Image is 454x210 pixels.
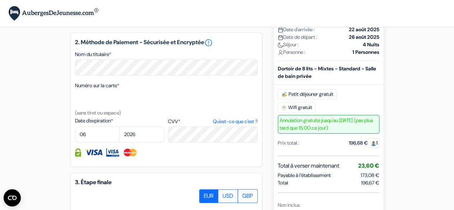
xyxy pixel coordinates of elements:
span: Date d'arrivée : [278,26,315,33]
span: Wifi gratuit [278,102,315,113]
b: Dortoir de 8 lits - Mixtes - Standard - Salle de bain privée [278,65,376,79]
strong: 1 Personnes [352,48,379,56]
strong: 26 août 2025 [349,33,379,41]
h5: 2. Méthode de Paiement - Sécurisée et Encryptée [75,38,258,47]
label: Numéro sur la carte [75,82,119,89]
span: Annulation gratuite jusqu'au [DATE] (pas plus tard que 15:00 ce jour) [278,115,379,134]
div: Non inclus [278,201,379,209]
label: CVV [168,118,257,125]
span: 1 [368,138,379,148]
label: EUR [199,189,218,203]
span: 23,60 € [358,162,379,169]
span: Séjour : [278,41,299,48]
div: Prix total : [278,139,299,147]
img: Master Card [123,148,137,157]
span: Payable à l’établissement [278,172,331,179]
img: free_wifi.svg [281,105,287,111]
label: GBP [238,189,258,203]
img: moon.svg [278,42,283,48]
img: Information de carte de crédit entièrement encryptée et sécurisée [75,148,81,157]
strong: 4 Nuits [363,41,379,48]
span: Date de départ : [278,33,317,41]
img: Visa Electron [106,148,119,157]
a: error_outline [204,38,213,47]
span: 196,67 € [361,179,379,187]
img: guest.svg [371,141,376,146]
button: CMP-Widget öffnen [4,189,21,206]
label: Nom du titulaire [75,51,111,58]
img: user_icon.svg [278,50,283,55]
img: Visa [85,148,103,157]
h5: 3. Étape finale [75,179,258,186]
span: Total à verser maintenant [278,162,339,170]
span: Personne : [278,48,305,56]
label: Date d'expiration [75,117,164,125]
img: calendar.svg [278,35,283,40]
a: Qu'est-ce que c'est ? [212,118,257,125]
div: Basic radio toggle button group [200,189,258,203]
div: 196,68 € [349,139,379,147]
img: free_breakfast.svg [281,92,287,97]
small: (sans tiret ou espace) [75,109,121,116]
img: calendar.svg [278,27,283,33]
strong: 22 août 2025 [349,26,379,33]
span: 173,08 € [361,172,379,178]
label: USD [218,189,238,203]
span: Petit déjeuner gratuit [278,89,337,100]
span: Total [278,179,288,187]
img: AubergesDeJeunesse.com [9,6,98,21]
